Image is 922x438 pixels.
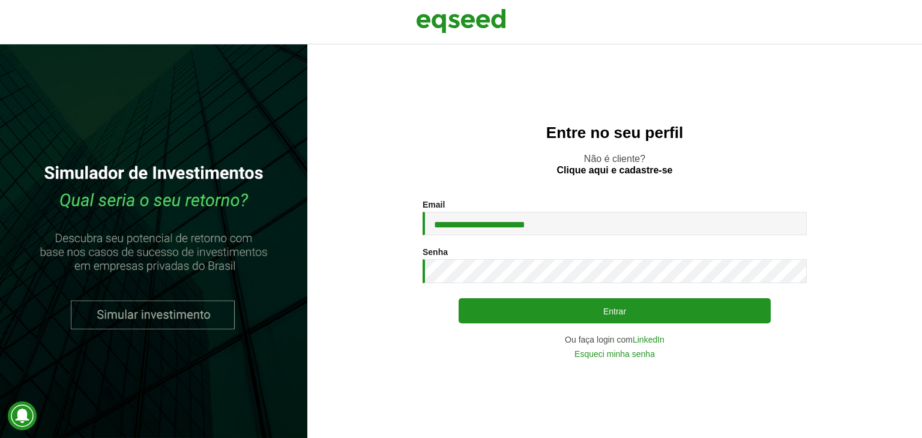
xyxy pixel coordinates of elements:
[331,153,898,176] p: Não é cliente?
[574,350,655,358] a: Esqueci minha senha
[331,124,898,142] h2: Entre no seu perfil
[423,335,807,344] div: Ou faça login com
[633,335,664,344] a: LinkedIn
[423,248,448,256] label: Senha
[459,298,771,323] button: Entrar
[416,6,506,36] img: EqSeed Logo
[557,166,673,175] a: Clique aqui e cadastre-se
[423,200,445,209] label: Email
